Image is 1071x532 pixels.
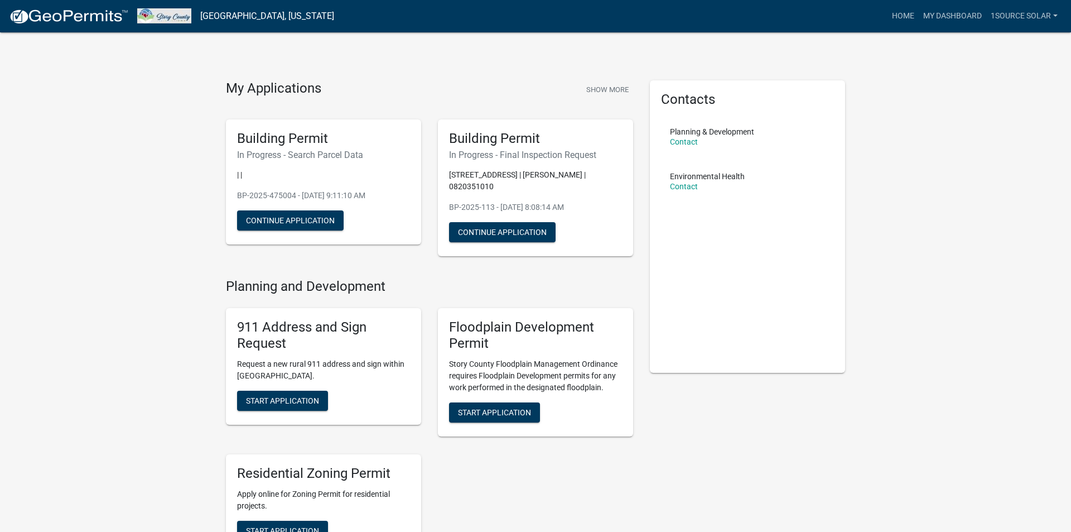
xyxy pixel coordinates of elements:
[237,150,410,160] h6: In Progress - Search Parcel Data
[449,402,540,423] button: Start Application
[226,80,321,97] h4: My Applications
[449,319,622,352] h5: Floodplain Development Permit
[237,391,328,411] button: Start Application
[200,7,334,26] a: [GEOGRAPHIC_DATA], [US_STATE]
[449,358,622,394] p: Story County Floodplain Management Ordinance requires Floodplain Development permits for any work...
[887,6,919,27] a: Home
[237,319,410,352] h5: 911 Address and Sign Request
[237,131,410,147] h5: Building Permit
[237,358,410,382] p: Request a new rural 911 address and sign within [GEOGRAPHIC_DATA].
[670,182,698,191] a: Contact
[582,80,633,99] button: Show More
[246,396,319,405] span: Start Application
[137,8,191,23] img: Story County, Iowa
[237,210,344,231] button: Continue Application
[449,150,622,160] h6: In Progress - Final Inspection Request
[919,6,986,27] a: My Dashboard
[670,137,698,146] a: Contact
[449,169,622,193] p: [STREET_ADDRESS] | [PERSON_NAME] | 0820351010
[661,92,834,108] h5: Contacts
[449,222,556,242] button: Continue Application
[226,279,633,295] h4: Planning and Development
[449,202,622,213] p: BP-2025-113 - [DATE] 8:08:14 AM
[986,6,1062,27] a: 1Source Solar
[237,466,410,482] h5: Residential Zoning Permit
[670,128,754,136] p: Planning & Development
[449,131,622,147] h5: Building Permit
[237,169,410,181] p: | |
[458,408,531,416] span: Start Application
[237,488,410,512] p: Apply online for Zoning Permit for residential projects.
[670,172,745,180] p: Environmental Health
[237,190,410,202] p: BP-2025-475004 - [DATE] 9:11:10 AM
